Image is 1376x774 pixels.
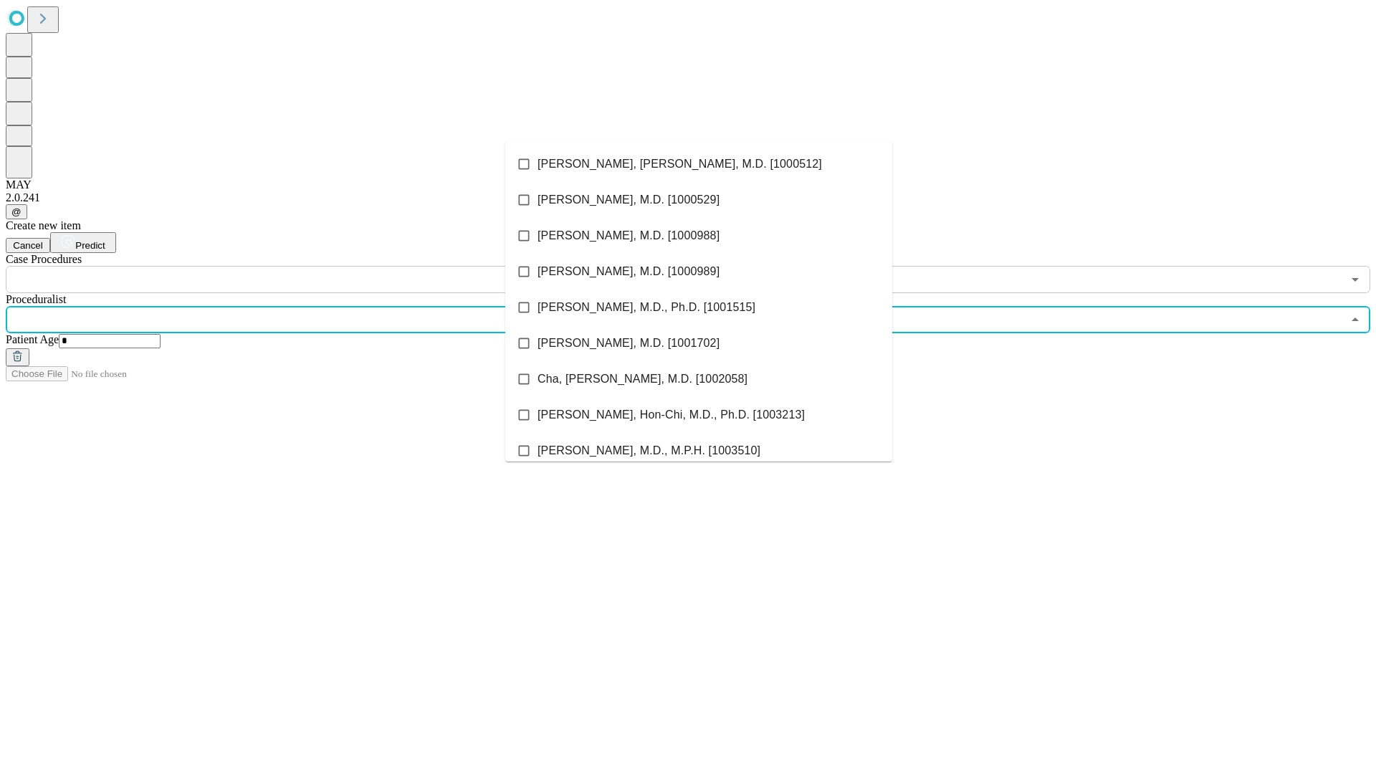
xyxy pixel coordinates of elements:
[6,238,50,253] button: Cancel
[6,191,1370,204] div: 2.0.241
[6,219,81,231] span: Create new item
[537,371,747,388] span: Cha, [PERSON_NAME], M.D. [1002058]
[6,293,66,305] span: Proceduralist
[537,442,760,459] span: [PERSON_NAME], M.D., M.P.H. [1003510]
[537,406,805,424] span: [PERSON_NAME], Hon-Chi, M.D., Ph.D. [1003213]
[537,227,720,244] span: [PERSON_NAME], M.D. [1000988]
[75,240,105,251] span: Predict
[537,299,755,316] span: [PERSON_NAME], M.D., Ph.D. [1001515]
[6,253,82,265] span: Scheduled Procedure
[537,191,720,209] span: [PERSON_NAME], M.D. [1000529]
[1345,269,1365,290] button: Open
[50,232,116,253] button: Predict
[537,156,822,173] span: [PERSON_NAME], [PERSON_NAME], M.D. [1000512]
[13,240,43,251] span: Cancel
[537,335,720,352] span: [PERSON_NAME], M.D. [1001702]
[6,178,1370,191] div: MAY
[11,206,21,217] span: @
[6,333,59,345] span: Patient Age
[6,204,27,219] button: @
[1345,310,1365,330] button: Close
[537,263,720,280] span: [PERSON_NAME], M.D. [1000989]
